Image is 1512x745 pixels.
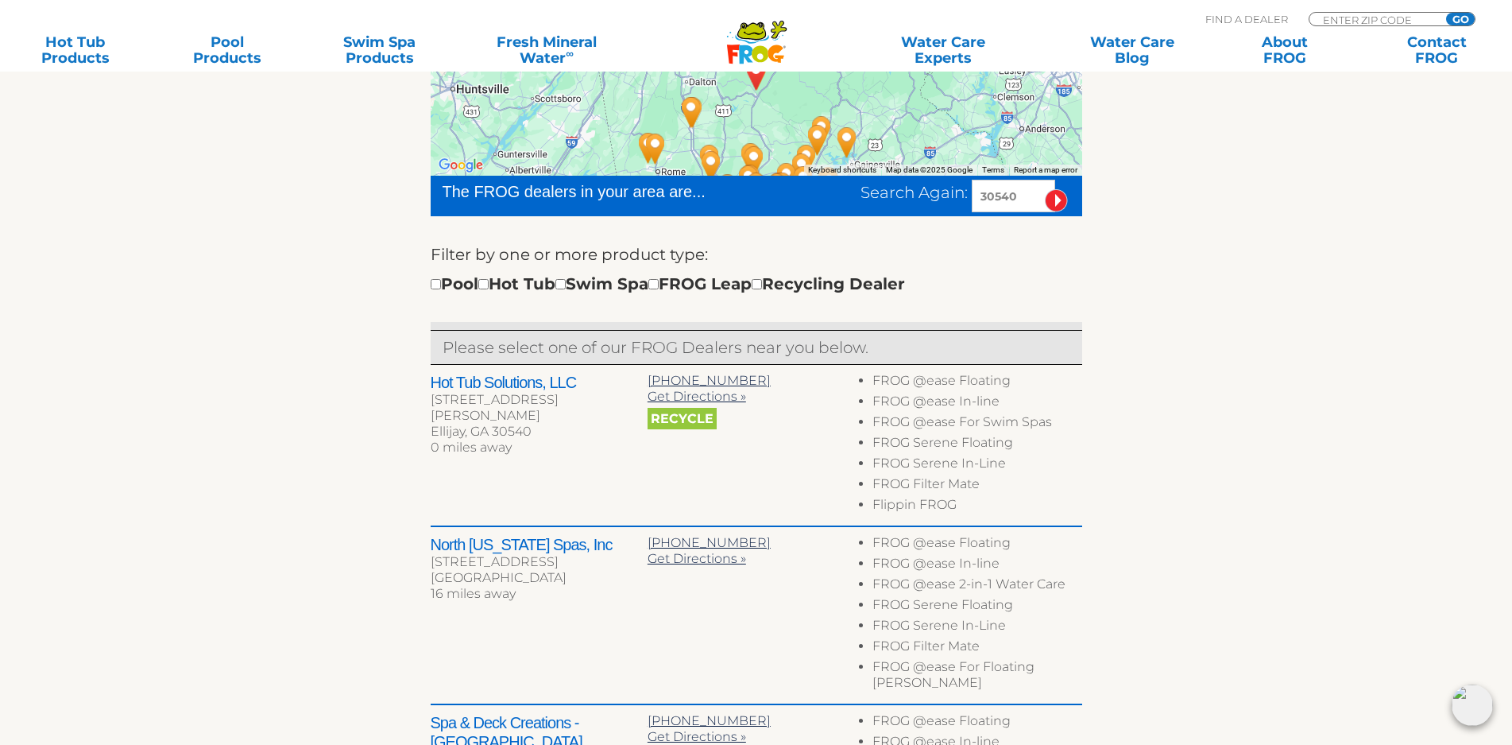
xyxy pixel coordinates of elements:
div: TLC Pool & Spa - 44 miles away. [738,166,775,209]
li: FROG @ease Floating [872,535,1081,556]
div: [GEOGRAPHIC_DATA] [431,570,648,586]
div: Georgia Spa Company - Buford - 51 miles away. [810,161,847,204]
div: Basements & Backyards - Woodstock - 42 miles away. [730,159,767,202]
a: Open this area in Google Maps (opens a new window) [435,155,487,176]
li: FROG Filter Mate [872,638,1081,659]
span: Recycle [648,408,717,429]
div: Atlanta Hot Tub Center - 45 miles away. [760,166,797,209]
div: Pool Hot Tub Swim Spa FROG Leap Recycling Dealer [431,271,905,297]
a: PoolProducts [168,34,287,66]
li: FROG Serene In-Line [872,456,1081,476]
h2: Hot Tub Solutions, LLC [431,373,648,392]
div: Green Acres Pools & Spas - 38 miles away. [691,138,728,181]
div: Cline Pools - 29 miles away. [673,91,710,134]
div: Lusk Pools & Leisure Products - 33 miles away. [733,137,769,180]
li: FROG @ease For Floating [PERSON_NAME] [872,659,1081,696]
li: FROG @ease 2-in-1 Water Care [872,576,1081,597]
a: Terms (opens in new tab) [982,165,1004,174]
input: GO [1446,13,1475,25]
li: FROG Serene In-Line [872,618,1081,638]
div: [STREET_ADDRESS][PERSON_NAME] [431,392,648,424]
a: Hot TubProducts [16,34,134,66]
div: Leslie's Poolmart, Inc. # 672 - 51 miles away. [809,163,845,206]
div: Community Pool & Spa - Dawsonville - 34 miles away. [803,110,840,153]
div: Splash Town Pools & Spas - 51 miles away. [630,126,667,169]
div: The Pool Store - 49 miles away. [637,127,674,170]
span: 0 miles away [431,440,512,455]
li: FROG Filter Mate [872,476,1081,497]
a: Water CareBlog [1073,34,1192,66]
span: 16 miles away [431,586,516,601]
label: Filter by one or more product type: [431,242,708,267]
div: Leslie's Poolmart, Inc. # 376 - 45 miles away. [759,167,795,210]
div: Ellijay, GA 30540 [431,424,648,440]
li: Flippin FROG [872,497,1081,518]
div: Flipper Pools and More - 29 miles away. [675,91,711,134]
a: Fresh MineralWater∞ [473,34,621,66]
p: Please select one of our FROG Dealers near you below. [443,335,1070,360]
a: Get Directions » [648,389,746,404]
li: FROG @ease Floating [872,713,1081,734]
div: The FROG dealers in your area are... [443,180,763,204]
a: [PHONE_NUMBER] [648,373,771,388]
div: Atlanta Spa & Leisure - Cumming - 35 miles away. [799,118,836,161]
a: [PHONE_NUMBER] [648,535,771,550]
h2: North [US_STATE] Spas, Inc [431,535,648,554]
div: [STREET_ADDRESS] [431,554,648,570]
a: Water CareExperts [847,34,1039,66]
div: Leslie's Poolmart, Inc. # 977 - 46 miles away. [729,171,765,214]
img: openIcon [1452,685,1493,726]
div: Georgia Spa Company - Alpharetta - 46 miles away. [764,166,801,209]
li: FROG @ease For Swim Spas [872,414,1081,435]
div: Georgia Leisure - 52 miles away. [811,163,848,206]
a: Get Directions » [648,551,746,566]
a: ContactFROG [1378,34,1496,66]
span: Search Again: [860,183,968,202]
input: Zip Code Form [1321,13,1429,26]
button: Keyboard shortcuts [808,165,876,176]
div: Leslie's Poolmart, Inc. # 673 - 45 miles away. [829,121,865,164]
li: FROG @ease In-line [872,556,1081,576]
li: FROG Serene Floating [872,435,1081,456]
a: [PHONE_NUMBER] [648,713,771,728]
a: Get Directions » [648,729,746,744]
img: Google [435,155,487,176]
div: Leslie's Poolmart, Inc. # 639 - 42 miles away. [768,157,805,200]
div: Community Pool & Spa - Cumming - 39 miles away. [788,138,825,181]
p: Find A Dealer [1205,12,1288,26]
div: Leslie's Poolmart, Inc. # 642 - 46 miles away. [710,168,746,211]
div: Ozone Recreation - Kennesaw - 47 miles away. [725,172,762,215]
a: Report a map error [1014,165,1077,174]
div: Leslie's Poolmart, Inc. # 504 - 41 miles away. [732,158,768,201]
div: Leslie's Poolmart, Inc. # 587 - 49 miles away. [782,171,818,214]
li: FROG @ease Floating [872,373,1081,394]
div: Leslie's Poolmart, Inc. # 771 - 41 miles away. [783,147,820,190]
input: Submit [1045,189,1068,212]
div: Premier Pool Supply, LLC - 34 miles away. [736,140,772,183]
li: FROG Serene Floating [872,597,1081,618]
li: FROG @ease In-line [872,394,1081,414]
span: Map data ©2025 Google [886,165,973,174]
div: Leslie's Poolmart Inc # 1085 - 46 miles away. [785,160,822,203]
sup: ∞ [566,47,574,60]
a: AboutFROG [1225,34,1344,66]
a: Swim SpaProducts [320,34,439,66]
div: Latitude Blue LLC - 40 miles away. [693,145,729,188]
div: Georgia Spa Company - Kennesaw - 48 miles away. [725,173,761,216]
